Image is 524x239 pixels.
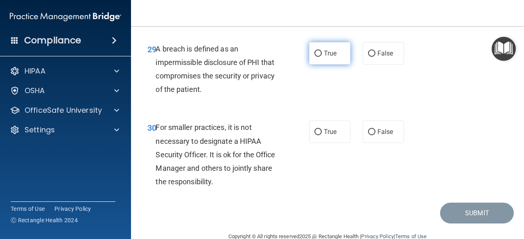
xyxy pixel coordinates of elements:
h4: Compliance [24,35,81,46]
span: 30 [147,123,156,133]
span: Ⓒ Rectangle Health 2024 [11,216,78,224]
a: HIPAA [10,66,119,76]
a: Settings [10,125,119,135]
a: OfficeSafe University [10,105,119,115]
span: False [377,49,393,57]
img: PMB logo [10,9,121,25]
span: A breach is defined as an impermissible disclosure of PHI that compromises the security or privac... [156,45,275,94]
span: False [377,128,393,136]
button: Open Resource Center [492,37,516,61]
p: OSHA [25,86,45,96]
input: False [368,129,375,135]
a: Privacy Policy [54,205,91,213]
p: OfficeSafe University [25,105,102,115]
input: False [368,51,375,57]
input: True [314,129,322,135]
span: For smaller practices, it is not necessary to designate a HIPAA Security Officer. It is ok for th... [156,123,275,186]
input: True [314,51,322,57]
a: Terms of Use [11,205,45,213]
a: OSHA [10,86,119,96]
button: Submit [440,203,514,223]
p: HIPAA [25,66,45,76]
span: True [324,49,337,57]
p: Settings [25,125,55,135]
span: True [324,128,337,136]
span: 29 [147,45,156,54]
